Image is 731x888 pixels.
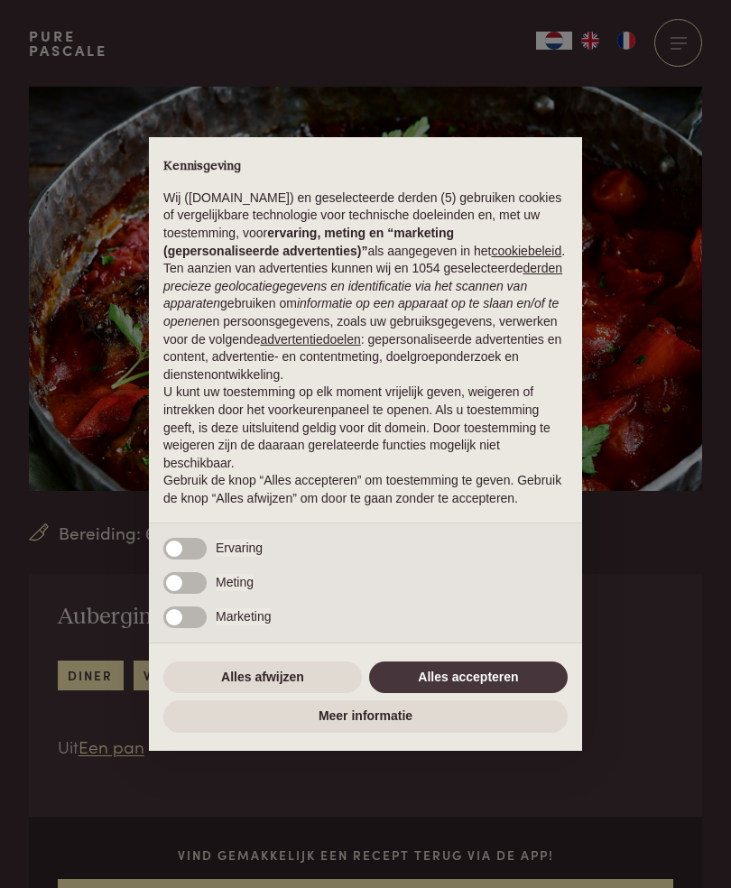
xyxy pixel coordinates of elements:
[523,260,563,278] button: derden
[369,661,568,694] button: Alles accepteren
[163,384,568,472] p: U kunt uw toestemming op elk moment vrijelijk geven, weigeren of intrekken door het voorkeurenpan...
[163,159,568,175] h2: Kennisgeving
[216,540,263,558] span: Ervaring
[163,296,559,328] em: informatie op een apparaat op te slaan en/of te openen
[163,700,568,733] button: Meer informatie
[163,190,568,260] p: Wij ([DOMAIN_NAME]) en geselecteerde derden (5) gebruiken cookies of vergelijkbare technologie vo...
[163,226,454,258] strong: ervaring, meting en “marketing (gepersonaliseerde advertenties)”
[216,574,254,592] span: Meting
[163,661,362,694] button: Alles afwijzen
[260,331,360,349] button: advertentiedoelen
[163,260,568,384] p: Ten aanzien van advertenties kunnen wij en 1054 geselecteerde gebruiken om en persoonsgegevens, z...
[163,279,527,311] em: precieze geolocatiegegevens en identificatie via het scannen van apparaten
[216,608,271,626] span: Marketing
[163,472,568,507] p: Gebruik de knop “Alles accepteren” om toestemming te geven. Gebruik de knop “Alles afwijzen” om d...
[491,244,561,258] a: cookiebeleid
